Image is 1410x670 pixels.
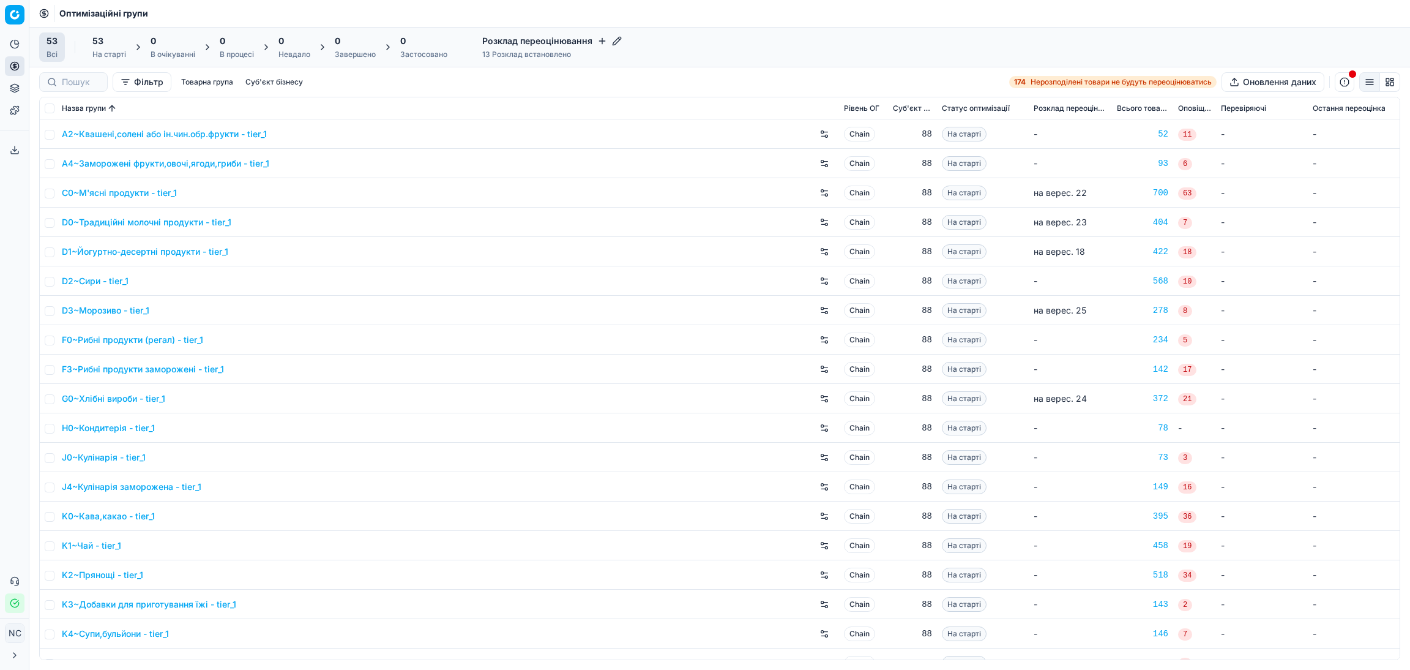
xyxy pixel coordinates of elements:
[844,274,875,288] span: Chain
[92,50,126,59] div: На старті
[1178,452,1192,464] span: 3
[942,480,987,494] span: На старті
[1308,384,1400,413] td: -
[893,422,932,434] div: 88
[942,156,987,171] span: На старті
[844,421,875,435] span: Chain
[893,246,932,258] div: 88
[942,303,987,318] span: На старті
[893,598,932,611] div: 88
[278,50,310,59] div: Невдало
[220,50,254,59] div: В процесі
[1216,443,1308,472] td: -
[47,35,58,47] span: 53
[1216,266,1308,296] td: -
[893,510,932,522] div: 88
[1117,451,1168,464] a: 73
[1308,472,1400,502] td: -
[893,540,932,552] div: 88
[1178,481,1196,494] span: 16
[106,102,118,115] button: Sorted by Назва групи ascending
[62,128,267,140] a: A2~Квашені,солені або ін.чин.обр.фрукти - tier_1
[241,75,308,89] button: Суб'єкт бізнесу
[1029,472,1112,502] td: -
[1117,569,1168,581] a: 518
[1014,77,1026,87] strong: 174
[1117,657,1168,669] div: 59
[5,623,24,643] button: NC
[942,244,987,259] span: На старті
[893,275,932,287] div: 88
[1117,246,1168,258] a: 422
[1178,599,1192,611] span: 2
[220,35,225,47] span: 0
[1029,619,1112,649] td: -
[1216,619,1308,649] td: -
[1308,325,1400,355] td: -
[1029,119,1112,149] td: -
[1308,560,1400,590] td: -
[1029,443,1112,472] td: -
[1216,208,1308,237] td: -
[1117,393,1168,405] a: 372
[942,274,987,288] span: На старті
[893,393,932,405] div: 88
[1034,217,1087,227] span: на верес. 23
[1117,128,1168,140] a: 52
[844,127,875,141] span: Chain
[942,450,987,465] span: На старті
[62,334,203,346] a: F0~Рибні продукти (регал) - tier_1
[844,362,875,377] span: Chain
[1178,158,1192,170] span: 6
[92,35,103,47] span: 53
[47,50,58,59] div: Всі
[1117,216,1168,228] div: 404
[62,363,224,375] a: F3~Рибні продукти заморожені - tier_1
[62,598,236,611] a: K3~Добавки для приготування їжі - tier_1
[1178,276,1196,288] span: 10
[1117,304,1168,317] a: 278
[893,104,932,113] span: Суб'єкт бізнесу
[1009,76,1217,88] a: 174Нерозподілені товари не будуть переоцінюватись
[1034,246,1085,257] span: на верес. 18
[62,157,269,170] a: A4~Заморожені фрукти,овочі,ягоди,гриби - tier_1
[942,568,987,582] span: На старті
[62,187,177,199] a: C0~М'ясні продукти - tier_1
[59,7,148,20] span: Оптимізаційні групи
[1173,413,1216,443] td: -
[844,186,875,200] span: Chain
[1117,510,1168,522] a: 395
[1308,178,1400,208] td: -
[844,568,875,582] span: Chain
[1216,178,1308,208] td: -
[893,481,932,493] div: 88
[942,597,987,612] span: На старті
[1031,77,1212,87] span: Нерозподілені товари не будуть переоцінюватись
[1178,540,1196,552] span: 19
[1117,363,1168,375] a: 142
[176,75,238,89] button: Товарна група
[1308,502,1400,531] td: -
[844,627,875,641] span: Chain
[1029,149,1112,178] td: -
[1178,364,1196,376] span: 17
[1216,590,1308,619] td: -
[1117,628,1168,640] div: 146
[1178,334,1192,347] span: 5
[6,624,24,642] span: NC
[1313,104,1386,113] span: Остання переоцінка
[1029,266,1112,296] td: -
[62,304,149,317] a: D3~Морозиво - tier_1
[1117,187,1168,199] a: 700
[1034,305,1086,315] span: на верес. 25
[1308,443,1400,472] td: -
[1178,511,1196,523] span: 36
[1221,104,1266,113] span: Перевіряючі
[1117,334,1168,346] div: 234
[1216,149,1308,178] td: -
[1178,104,1211,113] span: Оповіщення
[1117,540,1168,552] a: 458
